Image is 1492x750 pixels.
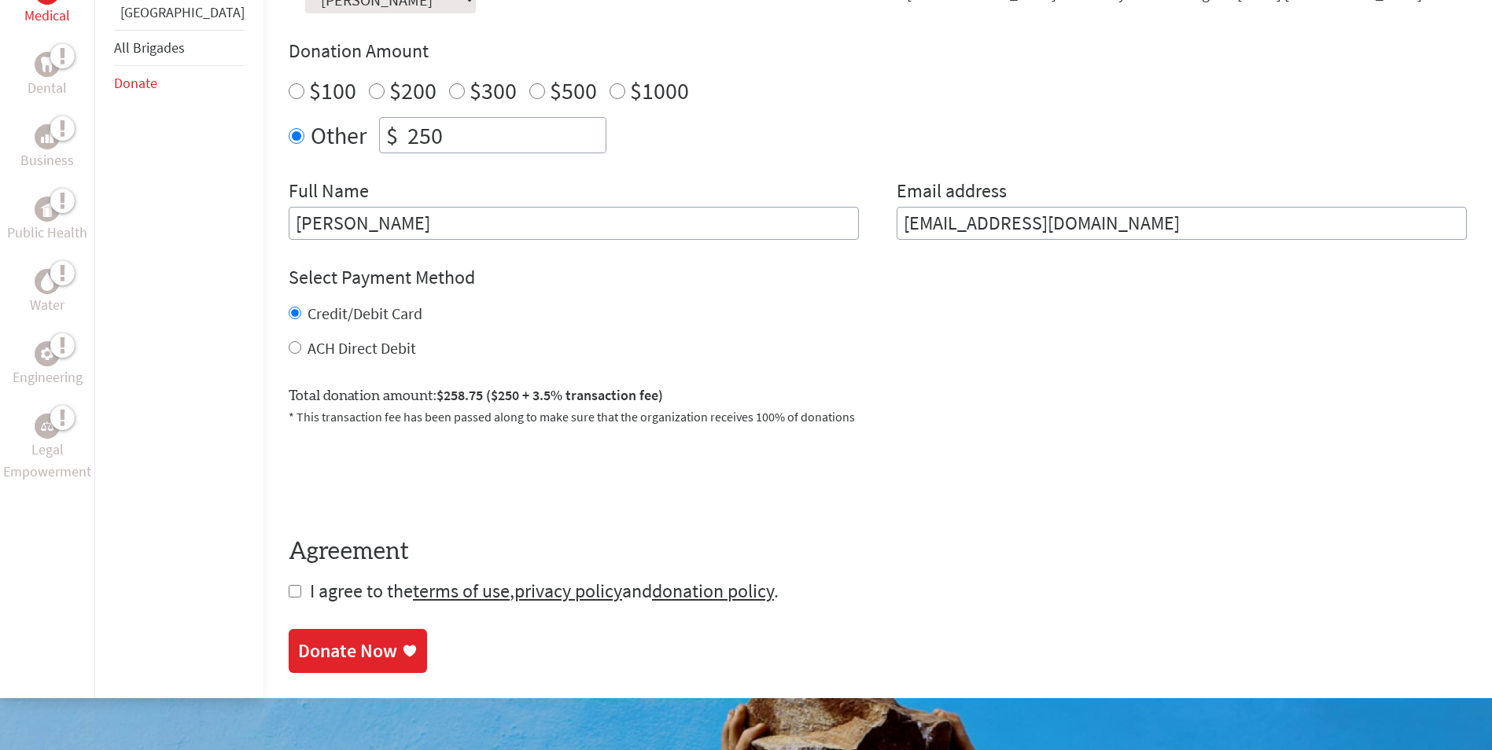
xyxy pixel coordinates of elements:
[311,117,367,153] label: Other
[28,77,67,99] p: Dental
[289,407,1467,426] p: * This transaction fee has been passed along to make sure that the organization receives 100% of ...
[41,273,53,291] img: Water
[897,178,1007,207] label: Email address
[652,579,774,603] a: donation policy
[389,75,437,105] label: $200
[308,303,422,323] label: Credit/Debit Card
[41,347,53,360] img: Engineering
[41,201,53,217] img: Public Health
[630,75,689,105] label: $1000
[35,269,60,294] div: Water
[35,197,60,222] div: Public Health
[35,414,60,439] div: Legal Empowerment
[20,124,74,171] a: BusinessBusiness
[289,39,1467,64] h4: Donation Amount
[114,74,157,92] a: Donate
[7,222,87,244] p: Public Health
[289,384,663,407] label: Total donation amount:
[41,131,53,143] img: Business
[289,265,1467,290] h4: Select Payment Method
[41,421,53,431] img: Legal Empowerment
[380,118,404,153] div: $
[404,118,606,153] input: Enter Amount
[309,75,356,105] label: $100
[470,75,517,105] label: $300
[35,341,60,366] div: Engineering
[289,178,369,207] label: Full Name
[289,207,859,240] input: Enter Full Name
[298,638,397,664] div: Donate Now
[114,30,245,66] li: All Brigades
[41,57,53,72] img: Dental
[114,66,245,101] li: Donate
[24,5,70,27] p: Medical
[550,75,597,105] label: $500
[114,2,245,30] li: Panama
[28,52,67,99] a: DentalDental
[289,538,1467,566] h4: Agreement
[310,579,779,603] span: I agree to the , and .
[289,445,528,506] iframe: reCAPTCHA
[13,366,83,388] p: Engineering
[35,52,60,77] div: Dental
[20,149,74,171] p: Business
[3,439,91,483] p: Legal Empowerment
[114,39,185,57] a: All Brigades
[289,629,427,673] a: Donate Now
[897,207,1467,240] input: Your Email
[7,197,87,244] a: Public HealthPublic Health
[308,338,416,358] label: ACH Direct Debit
[120,3,245,21] a: [GEOGRAPHIC_DATA]
[35,124,60,149] div: Business
[30,269,64,316] a: WaterWater
[30,294,64,316] p: Water
[3,414,91,483] a: Legal EmpowermentLegal Empowerment
[514,579,622,603] a: privacy policy
[437,386,663,404] span: $258.75 ($250 + 3.5% transaction fee)
[413,579,510,603] a: terms of use
[13,341,83,388] a: EngineeringEngineering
